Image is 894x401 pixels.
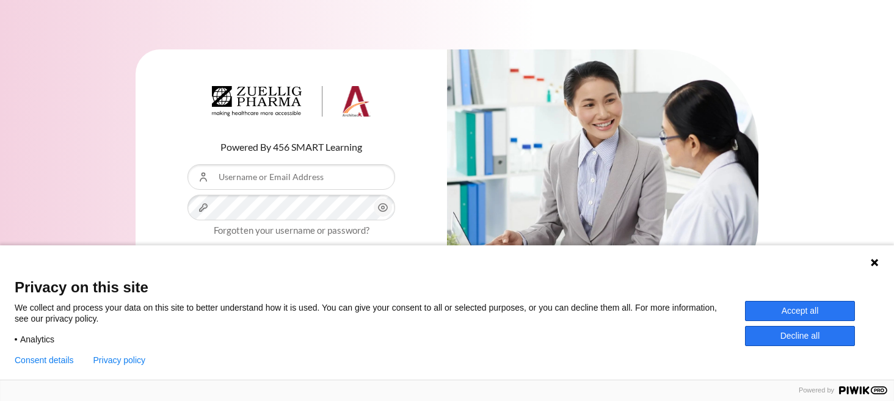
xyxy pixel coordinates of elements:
a: Architeck [212,86,371,121]
a: Privacy policy [93,355,146,365]
input: Username or Email Address [187,164,395,190]
button: Accept all [745,301,855,321]
span: Powered by [794,386,839,394]
p: We collect and process your data on this site to better understand how it is used. You can give y... [15,302,745,324]
span: Analytics [20,334,54,345]
a: Forgotten your username or password? [214,225,369,236]
p: Powered By 456 SMART Learning [187,140,395,154]
button: Decline all [745,326,855,346]
span: Privacy on this site [15,278,879,296]
button: Consent details [15,355,74,365]
img: Architeck [212,86,371,117]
